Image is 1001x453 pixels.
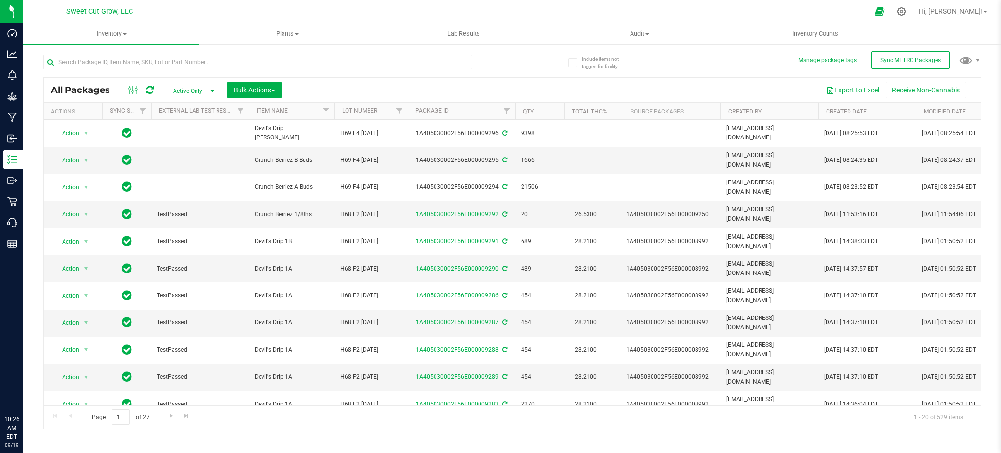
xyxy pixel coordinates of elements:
span: In Sync [122,262,132,275]
span: Action [53,235,80,249]
a: Item Name [257,107,288,114]
span: H68 F2 [DATE] [340,318,402,327]
a: Modified Date [924,108,966,115]
inline-svg: Call Center [7,218,17,227]
span: Audit [552,29,727,38]
span: In Sync [122,289,132,302]
a: Qty [523,108,534,115]
a: Created Date [826,108,867,115]
span: [EMAIL_ADDRESS][DOMAIN_NAME] [726,259,812,278]
a: Inventory [23,23,199,44]
span: In Sync [122,153,132,167]
span: H69 F4 [DATE] [340,182,402,192]
span: Sync from Compliance System [501,211,507,218]
span: All Packages [51,85,120,95]
th: Source Packages [623,103,720,120]
inline-svg: Dashboard [7,28,17,38]
span: TestPassed [157,264,243,273]
span: 28.2100 [570,343,602,357]
span: [EMAIL_ADDRESS][DOMAIN_NAME] [726,314,812,332]
span: [DATE] 14:37:57 EDT [824,264,878,273]
span: Sync from Compliance System [501,373,507,380]
span: Action [53,316,80,330]
span: 454 [521,345,558,355]
button: Receive Non-Cannabis [886,82,966,98]
span: select [80,181,92,194]
span: H69 F4 [DATE] [340,156,402,165]
a: 1A405030002F56E000009286 [416,292,499,299]
div: Value 1: 1A405030002F56E000008992 [626,264,718,273]
div: Value 1: 1A405030002F56E000008992 [626,318,718,327]
span: [EMAIL_ADDRESS][DOMAIN_NAME] [726,340,812,359]
span: [DATE] 08:24:35 EDT [824,156,878,165]
span: [DATE] 08:24:37 EDT [922,156,976,165]
span: TestPassed [157,372,243,382]
a: Plants [199,23,375,44]
span: select [80,126,92,140]
span: TestPassed [157,291,243,300]
p: 09/19 [4,441,19,449]
span: H68 F2 [DATE] [340,264,402,273]
span: select [80,235,92,249]
span: TestPassed [157,318,243,327]
span: 454 [521,372,558,382]
span: Action [53,154,80,167]
a: Lot Number [342,107,377,114]
span: In Sync [122,234,132,248]
a: 1A405030002F56E000009291 [416,238,499,245]
span: Sync from Compliance System [501,346,507,353]
span: [EMAIL_ADDRESS][DOMAIN_NAME] [726,178,812,197]
span: 20 [521,210,558,219]
span: Crunch Berriez A Buds [255,182,328,192]
p: 10:26 AM EDT [4,415,19,441]
span: [EMAIL_ADDRESS][DOMAIN_NAME] [726,286,812,305]
span: [DATE] 08:23:52 EDT [824,182,878,192]
span: [DATE] 01:50:52 EDT [922,291,976,300]
span: Sync METRC Packages [880,57,941,64]
span: Devil's Drip 1A [255,345,328,355]
a: Go to the next page [164,409,178,423]
span: In Sync [122,126,132,140]
span: TestPassed [157,400,243,409]
span: [DATE] 08:25:54 EDT [922,129,976,138]
span: [EMAIL_ADDRESS][DOMAIN_NAME] [726,151,812,169]
span: Crunch Berriez 1/8ths [255,210,328,219]
span: 26.5300 [570,207,602,222]
inline-svg: Retail [7,197,17,206]
span: Devil's Drip [PERSON_NAME] [255,124,328,142]
span: H68 F2 [DATE] [340,372,402,382]
span: [DATE] 08:25:53 EDT [824,129,878,138]
span: Action [53,289,80,303]
span: 28.2100 [570,262,602,276]
span: Crunch Berriez B Buds [255,156,328,165]
div: Manage settings [895,7,908,16]
iframe: Resource center unread badge [29,373,41,385]
span: 689 [521,237,558,246]
button: Bulk Actions [227,82,282,98]
span: In Sync [122,397,132,411]
span: [DATE] 11:53:16 EDT [824,210,878,219]
span: [DATE] 01:50:52 EDT [922,372,976,382]
span: H68 F2 [DATE] [340,291,402,300]
span: Sync from Compliance System [501,292,507,299]
span: select [80,316,92,330]
div: Value 1: 1A405030002F56E000008992 [626,372,718,382]
span: [DATE] 14:37:10 EDT [824,291,878,300]
button: Export to Excel [820,82,886,98]
span: select [80,207,92,221]
span: 1 - 20 of 529 items [906,409,971,424]
span: Sweet Cut Grow, LLC [66,7,133,16]
button: Sync METRC Packages [871,51,950,69]
span: In Sync [122,316,132,329]
div: Value 1: 1A405030002F56E000008992 [626,400,718,409]
a: External Lab Test Result [159,107,236,114]
a: Inventory Counts [727,23,903,44]
span: In Sync [122,180,132,194]
span: [DATE] 14:37:10 EDT [824,372,878,382]
a: Total THC% [572,108,607,115]
span: 28.2100 [570,289,602,303]
span: 454 [521,318,558,327]
a: Package ID [415,107,449,114]
span: 489 [521,264,558,273]
span: [DATE] 14:37:10 EDT [824,345,878,355]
